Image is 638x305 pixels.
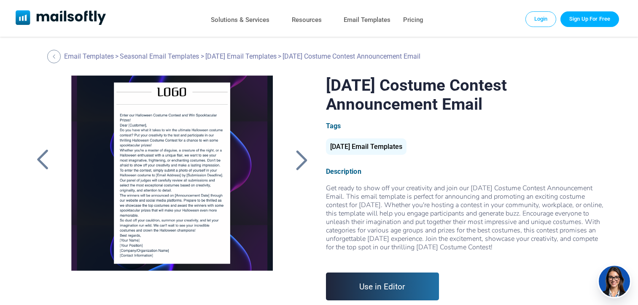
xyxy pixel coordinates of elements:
a: Use in Editor [326,273,439,300]
a: Seasonal Email Templates [120,52,199,60]
a: Halloween Costume Contest Announcement Email [60,76,284,286]
a: Resources [292,14,322,26]
a: Solutions & Services [211,14,269,26]
a: Back [32,149,53,171]
a: Login [525,11,557,27]
a: Trial [560,11,619,27]
a: Back [47,50,63,63]
h1: [DATE] Costume Contest Announcement Email [326,76,606,113]
a: Back [291,149,312,171]
a: Pricing [403,14,423,26]
div: Get ready to show off your creativity and join our [DATE] Costume Contest Announcement Email. Thi... [326,184,606,260]
div: [DATE] Email Templates [326,138,406,155]
div: Description [326,167,606,175]
div: Tags [326,122,606,130]
a: Email Templates [64,52,114,60]
a: [DATE] Email Templates [326,146,406,150]
a: Mailsoftly [16,10,106,27]
a: [DATE] Email Templates [205,52,277,60]
a: Email Templates [344,14,390,26]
